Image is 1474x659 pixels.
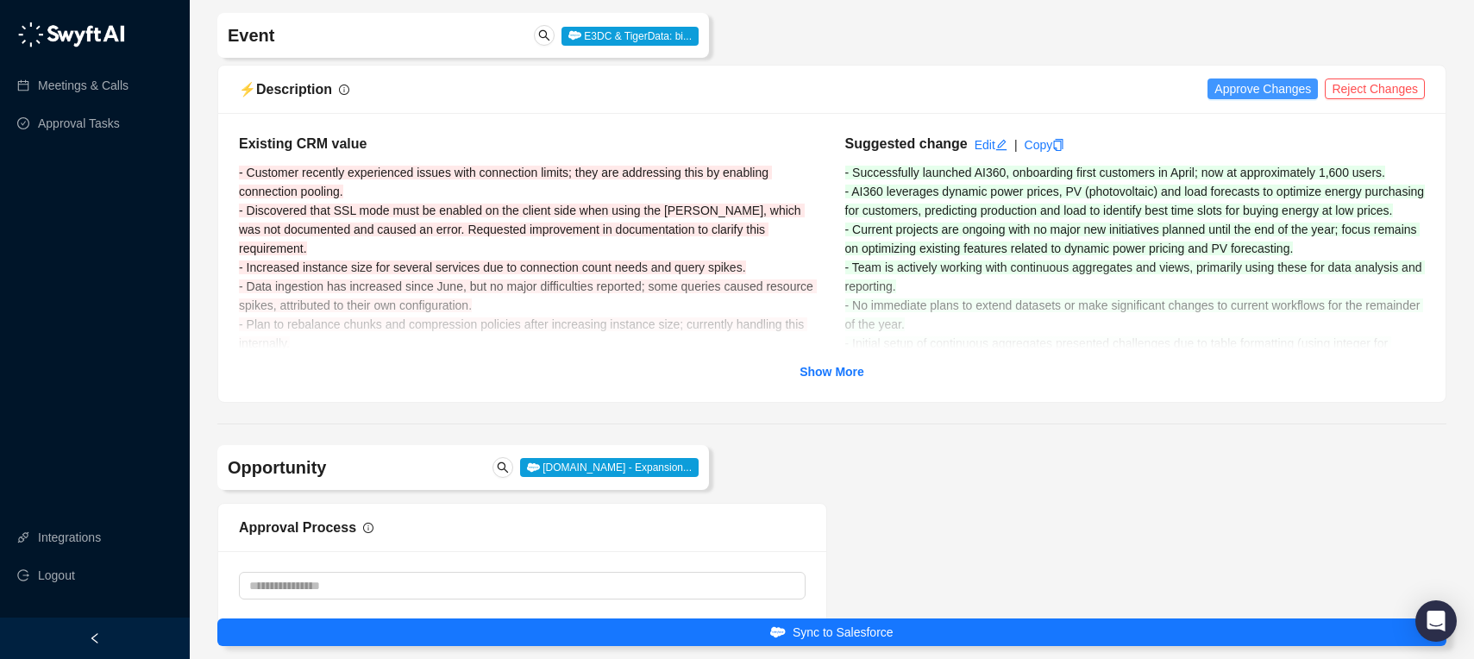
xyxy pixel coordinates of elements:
span: Logout [38,558,75,593]
a: Meetings & Calls [38,68,129,103]
span: E3DC & TigerData: bi... [561,27,699,46]
h4: Opportunity [228,455,498,480]
span: Reject Changes [1332,79,1418,98]
span: search [497,461,509,474]
a: E3DC & TigerData: bi... [561,28,699,42]
div: | [1014,135,1018,154]
textarea: Approval Process [239,572,806,599]
a: [DOMAIN_NAME] - Expansion... [520,460,699,474]
button: Reject Changes [1325,78,1425,99]
h5: Existing CRM value [239,134,819,154]
a: Copy [1025,138,1065,152]
img: logo-05li4sbe.png [17,22,125,47]
h4: Event [228,23,498,47]
a: Edit [975,138,1007,152]
div: Approval Process [239,517,356,538]
button: Sync to Salesforce [217,618,1446,646]
strong: Show More [800,365,864,379]
span: Approve Changes [1214,79,1311,98]
span: info-circle [339,85,349,95]
span: [DOMAIN_NAME] - Expansion... [520,458,699,477]
span: - AI360 leverages dynamic power prices, PV (photovoltaic) and load forecasts to optimize energy p... [845,185,1427,217]
span: logout [17,569,29,581]
span: left [89,632,101,644]
span: - Discovered that SSL mode must be enabled on the client side when using the [PERSON_NAME], which... [239,204,805,255]
span: - Increased instance size for several services due to connection count needs and query spikes. [239,260,746,274]
a: Integrations [38,520,101,555]
span: ⚡️ Description [239,82,332,97]
button: Approve Changes [1207,78,1318,99]
span: copy [1052,139,1064,151]
div: Open Intercom Messenger [1415,600,1457,642]
h5: Suggested change [845,134,968,154]
span: - Current projects are ongoing with no major new initiatives planned until the end of the year; f... [845,223,1421,255]
span: - Team is actively working with continuous aggregates and views, primarily using these for data a... [845,260,1426,293]
span: Sync to Salesforce [793,623,894,642]
span: - Customer recently experienced issues with connection limits; they are addressing this by enabli... [239,166,772,198]
span: - Successfully launched AI360, onboarding first customers in April; now at approximately 1,600 us... [845,166,1385,179]
span: edit [995,139,1007,151]
span: info-circle [363,523,373,533]
a: Approval Tasks [38,106,120,141]
span: search [538,29,550,41]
